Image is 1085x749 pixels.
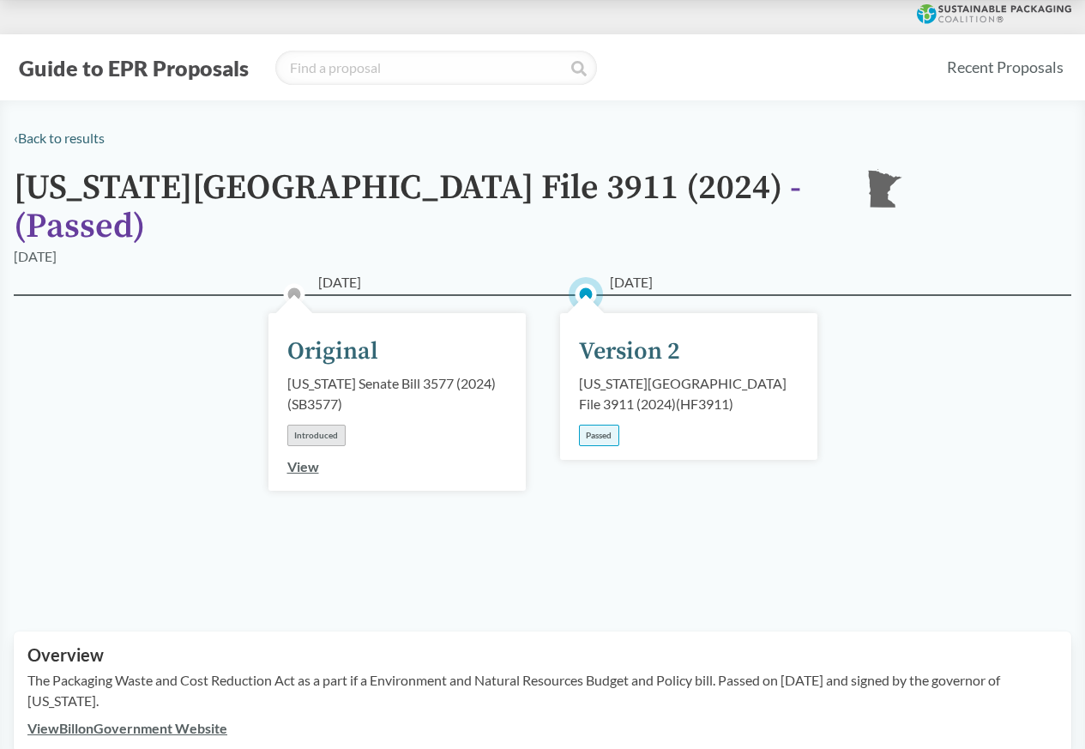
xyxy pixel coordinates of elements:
[579,425,619,446] div: Passed
[27,645,1058,665] h2: Overview
[14,130,105,146] a: ‹Back to results
[287,373,507,414] div: [US_STATE] Senate Bill 3577 (2024) ( SB3577 )
[318,272,361,293] span: [DATE]
[275,51,597,85] input: Find a proposal
[579,373,799,414] div: [US_STATE][GEOGRAPHIC_DATA] File 3911 (2024) ( HF3911 )
[287,458,319,474] a: View
[287,334,378,370] div: Original
[14,246,57,267] div: [DATE]
[27,720,227,736] a: ViewBillonGovernment Website
[287,425,346,446] div: Introduced
[579,334,680,370] div: Version 2
[14,54,254,82] button: Guide to EPR Proposals
[14,169,837,246] h1: [US_STATE][GEOGRAPHIC_DATA] File 3911 (2024)
[610,272,653,293] span: [DATE]
[27,670,1058,711] p: The Packaging Waste and Cost Reduction Act as a part if a Environment and Natural Resources Budge...
[14,166,801,248] span: - ( Passed )
[939,48,1071,87] a: Recent Proposals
